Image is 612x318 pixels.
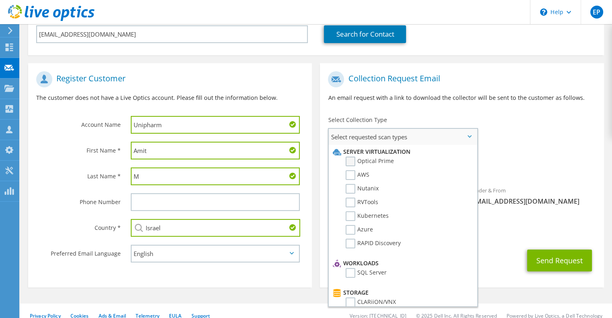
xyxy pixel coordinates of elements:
[346,157,394,166] label: Optical Prime
[36,167,121,180] label: Last Name *
[36,219,121,232] label: Country *
[329,129,477,145] span: Select requested scan types
[36,245,121,258] label: Preferred Email Language
[36,193,121,206] label: Phone Number
[346,198,378,207] label: RVTools
[346,211,389,221] label: Kubernetes
[346,170,369,180] label: AWS
[36,93,304,102] p: The customer does not have a Live Optics account. Please fill out the information below.
[328,71,591,87] h1: Collection Request Email
[324,25,406,43] a: Search for Contact
[540,8,547,16] svg: \n
[36,71,300,87] h1: Register Customer
[36,142,121,155] label: First Name *
[331,147,473,157] li: Server Virtualization
[346,225,373,235] label: Azure
[320,148,604,178] div: Requested Collections
[590,6,603,19] span: EP
[346,297,396,307] label: CLARiiON/VNX
[320,214,604,242] div: CC & Reply To
[328,93,596,102] p: An email request with a link to download the collector will be sent to the customer as follows.
[470,197,596,206] span: [EMAIL_ADDRESS][DOMAIN_NAME]
[320,182,462,210] div: To
[346,268,387,278] label: SQL Server
[36,116,121,129] label: Account Name
[527,250,592,271] button: Send Request
[331,258,473,268] li: Workloads
[346,239,401,248] label: RAPID Discovery
[346,184,379,194] label: Nutanix
[328,116,387,124] label: Select Collection Type
[331,288,473,297] li: Storage
[462,182,604,210] div: Sender & From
